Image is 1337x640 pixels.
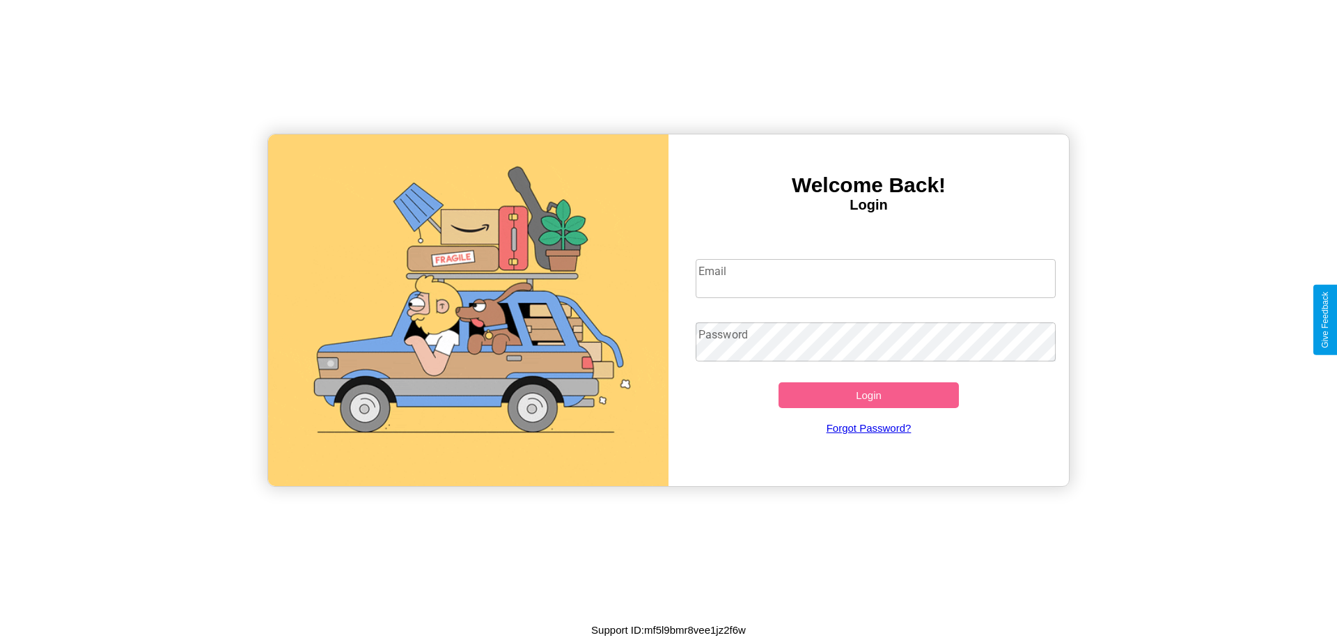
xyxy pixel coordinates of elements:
[668,173,1069,197] h3: Welcome Back!
[689,408,1049,448] a: Forgot Password?
[1320,292,1330,348] div: Give Feedback
[591,621,746,639] p: Support ID: mf5l9bmr8vee1jz2f6w
[779,382,959,408] button: Login
[668,197,1069,213] h4: Login
[268,134,668,486] img: gif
